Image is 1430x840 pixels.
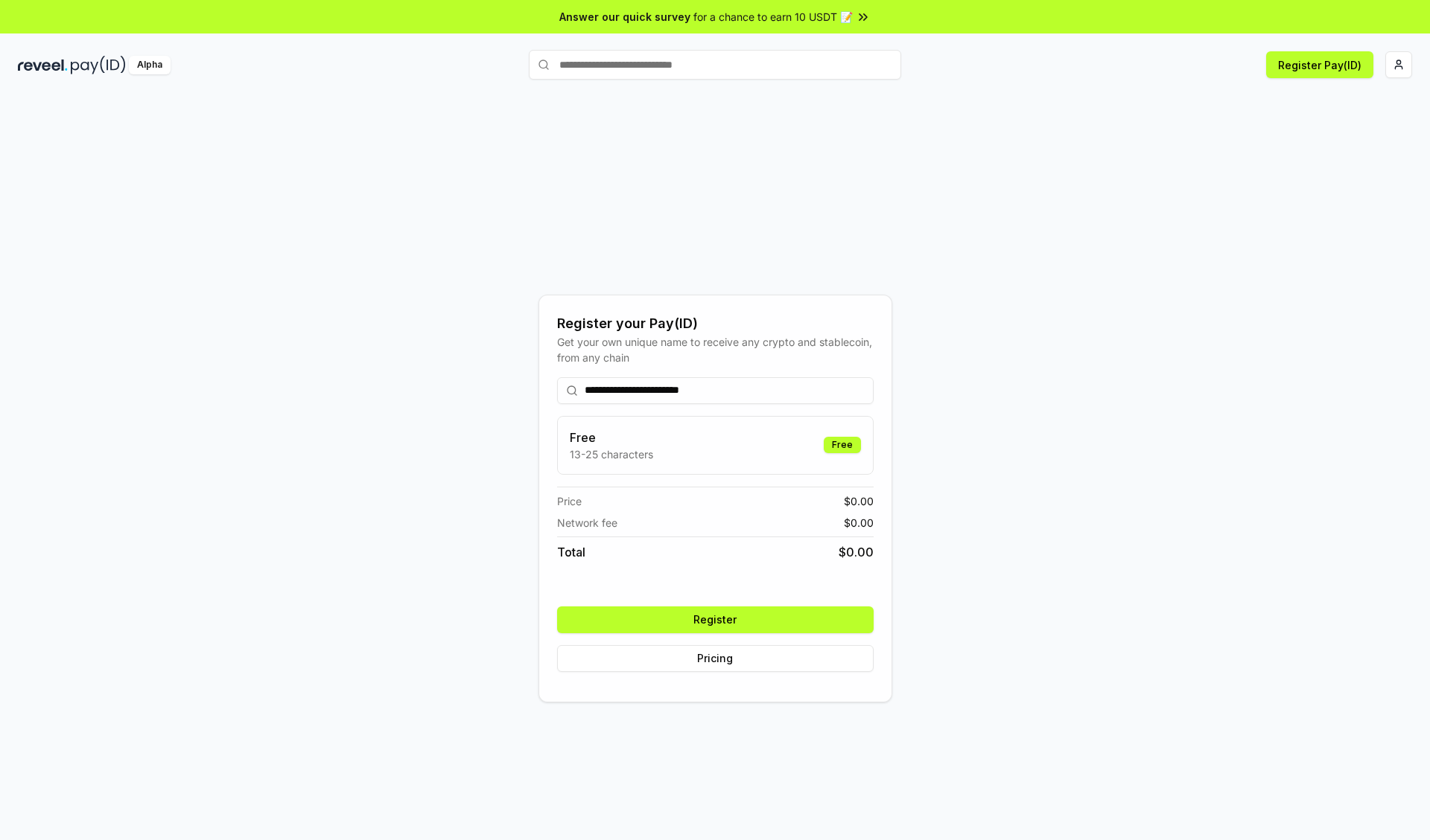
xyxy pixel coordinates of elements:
[557,493,582,509] span: Price
[839,543,874,561] span: $ 0.00
[71,56,126,74] img: pay_id
[1266,51,1373,78] button: Register Pay(ID)
[129,56,171,74] div: Alpha
[824,437,861,453] div: Free
[559,9,690,25] span: Answer our quick survey
[18,56,68,74] img: reveel_dark
[557,543,585,561] span: Total
[557,606,874,633] button: Register
[557,515,617,530] span: Network fee
[557,645,874,672] button: Pricing
[557,313,874,334] div: Register your Pay(ID)
[557,334,874,365] div: Get your own unique name to receive any crypto and stablecoin, from any chain
[844,493,874,509] span: $ 0.00
[844,515,874,530] span: $ 0.00
[570,446,653,462] p: 13-25 characters
[693,9,853,25] span: for a chance to earn 10 USDT 📝
[570,429,653,446] h3: Free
